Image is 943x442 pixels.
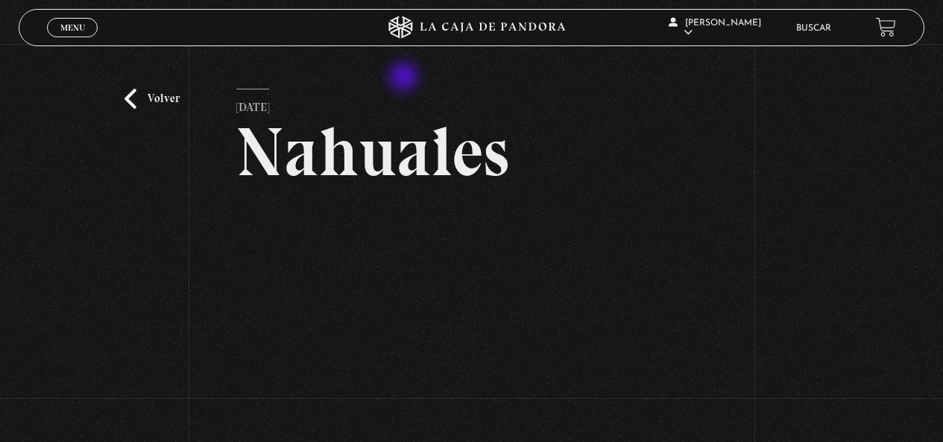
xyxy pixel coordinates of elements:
[55,36,90,46] span: Cerrar
[669,19,761,37] span: [PERSON_NAME]
[124,89,180,109] a: Volver
[796,24,831,33] a: Buscar
[876,17,896,37] a: View your shopping cart
[236,118,707,186] h2: Nahuales
[236,89,269,119] p: [DATE]
[60,23,85,32] span: Menu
